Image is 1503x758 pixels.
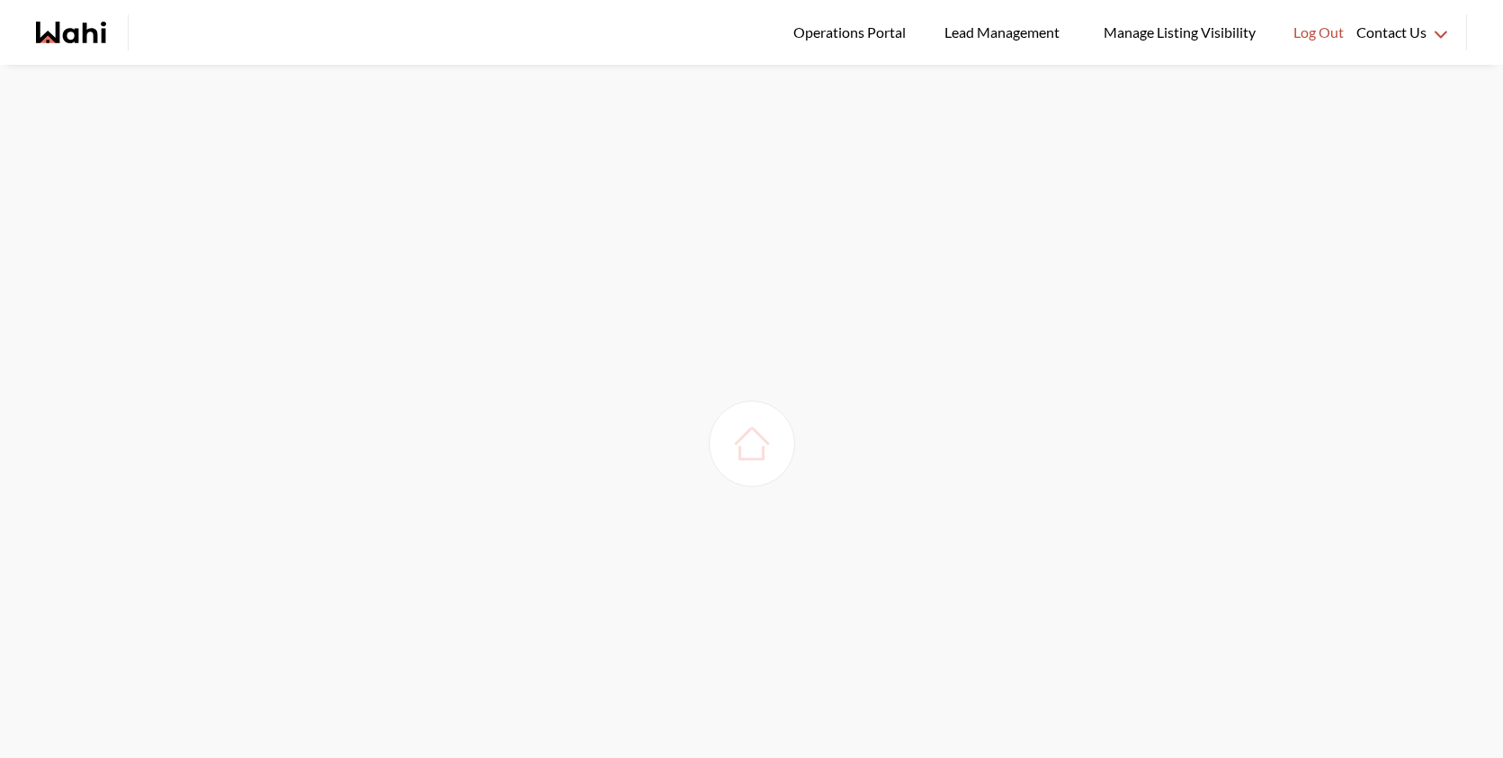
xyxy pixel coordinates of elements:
[793,21,912,44] span: Operations Portal
[727,419,777,469] img: loading house image
[36,22,106,43] a: Wahi homepage
[944,21,1066,44] span: Lead Management
[1098,21,1261,44] span: Manage Listing Visibility
[1293,21,1344,44] span: Log Out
